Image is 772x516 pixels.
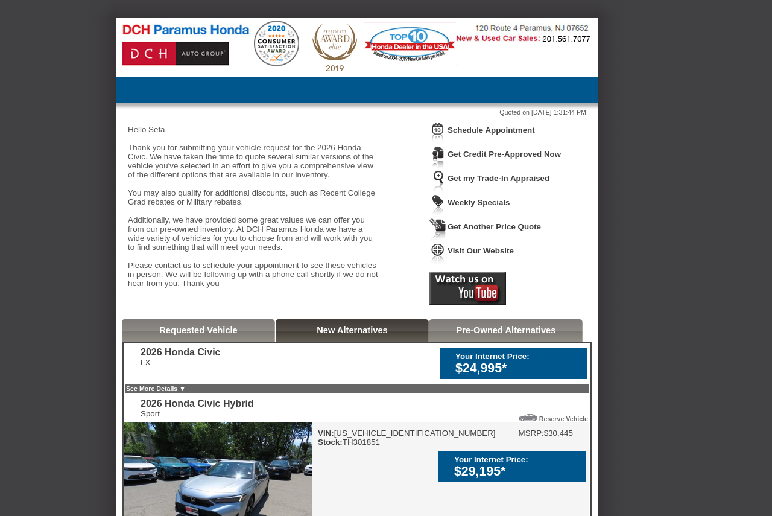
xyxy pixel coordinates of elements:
div: Hello Sefa, Thank you for submitting your vehicle request for the 2026 Honda Civic. We have taken... [128,116,381,297]
img: Icon_Youtube2.png [429,272,506,305]
img: Icon_VisitWebsite.png [429,243,446,265]
a: See More Details ▼ [126,385,186,392]
img: Icon_TradeInAppraisal.png [429,170,446,193]
div: 2026 Honda Civic [141,347,221,358]
div: [US_VEHICLE_IDENTIFICATION_NUMBER] TH301851 [318,428,496,447]
img: Icon_GetQuote.png [429,218,446,241]
div: Your Internet Price: [455,352,581,361]
a: Reserve Vehicle [539,415,588,422]
img: Icon_CreditApproval.png [429,146,446,168]
img: Icon_ScheduleAppointment.png [429,122,446,144]
td: $30,445 [544,428,573,438]
div: $29,195* [454,464,580,479]
td: MSRP: [519,428,544,438]
a: Get Another Price Quote [448,222,541,231]
div: Sport [141,409,254,418]
a: Weekly Specials [448,198,510,207]
b: VIN: [318,428,334,438]
a: Pre-Owned Alternatives [457,325,556,335]
a: Get Credit Pre-Approved Now [448,150,561,159]
a: Visit Our Website [448,246,514,255]
a: Get my Trade-In Appraised [448,174,549,183]
div: 2026 Honda Civic Hybrid [141,398,254,409]
a: New Alternatives [317,325,388,335]
div: LX [141,358,221,367]
div: Quoted on [DATE] 1:31:44 PM [128,109,586,116]
div: Your Internet Price: [454,455,580,464]
img: Icon_ReserveVehicleCar.png [519,414,537,421]
b: Stock: [318,438,343,447]
div: $24,995* [455,361,581,376]
a: Schedule Appointment [448,126,535,135]
a: Requested Vehicle [159,325,238,335]
img: Icon_WeeklySpecials.png [429,194,446,217]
